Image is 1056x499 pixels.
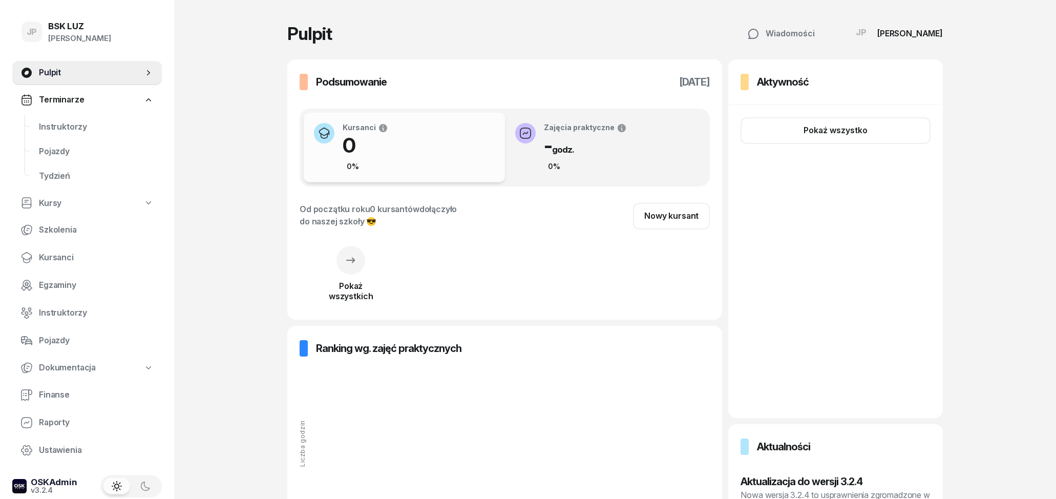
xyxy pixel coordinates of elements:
div: Nowy kursant [644,210,699,223]
h3: Podsumowanie [316,74,387,90]
h1: 0 [343,133,388,158]
button: Wiadomości [736,20,826,47]
h3: Aktywność [757,74,809,90]
a: Pojazdy [31,139,162,164]
h3: [DATE] [679,74,710,90]
div: OSKAdmin [31,478,77,487]
a: Kursanci [12,245,162,270]
div: v3.2.4 [31,487,77,494]
div: 0% [544,160,564,173]
div: [PERSON_NAME] [48,32,111,45]
a: Instruktorzy [31,115,162,139]
span: Kursanci [39,251,154,264]
a: Ustawienia [12,438,162,463]
span: Tydzień [39,170,154,183]
span: Ustawienia [39,444,154,457]
button: Pokaż wszystko [741,117,931,144]
h1: - [544,133,627,158]
span: Finanse [39,388,154,402]
a: AktywnośćPokaż wszystko [728,59,943,418]
h3: Aktualności [757,439,810,455]
span: 0 kursantów [370,204,419,214]
div: Kursanci [343,123,388,133]
a: Terminarze [12,88,162,112]
a: Kursy [12,192,162,215]
span: Raporty [39,416,154,429]
div: Wiadomości [747,27,815,40]
a: Szkolenia [12,218,162,242]
div: [PERSON_NAME] [877,29,943,37]
small: godz. [552,144,574,155]
div: Pokaż wszystko [804,124,868,137]
a: Pokażwszystkich [300,258,402,301]
span: Dokumentacja [39,361,96,375]
span: Pulpit [39,66,143,79]
a: Dokumentacja [12,356,162,380]
span: JP [856,28,867,37]
a: Instruktorzy [12,301,162,325]
a: Raporty [12,410,162,435]
button: Kursanci00% [304,113,505,182]
h3: Ranking wg. zajęć praktycznych [316,340,461,357]
a: Tydzień [31,164,162,189]
a: Egzaminy [12,273,162,298]
span: Pojazdy [39,334,154,347]
div: Od początku roku dołączyło do naszej szkoły 😎 [300,203,457,227]
span: Szkolenia [39,223,154,237]
img: logo-xs-dark@2x.png [12,479,27,493]
h1: Pulpit [287,25,332,43]
a: Pojazdy [12,328,162,353]
span: Instruktorzy [39,120,154,134]
a: Finanse [12,383,162,407]
span: Pojazdy [39,145,154,158]
button: Zajęcia praktyczne-godz.0% [505,113,706,182]
div: Pokaż wszystkich [300,281,402,301]
div: BSK LUZ [48,22,111,31]
div: Zajęcia praktyczne [544,123,627,133]
div: 0% [343,160,363,173]
span: JP [27,28,37,36]
span: Terminarze [39,93,84,107]
span: Egzaminy [39,279,154,292]
div: Liczba godzin [299,420,306,467]
h3: Aktualizacja do wersji 3.2.4 [741,473,931,490]
a: Nowy kursant [633,203,710,230]
span: Instruktorzy [39,306,154,320]
span: Kursy [39,197,61,210]
a: Pulpit [12,60,162,85]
